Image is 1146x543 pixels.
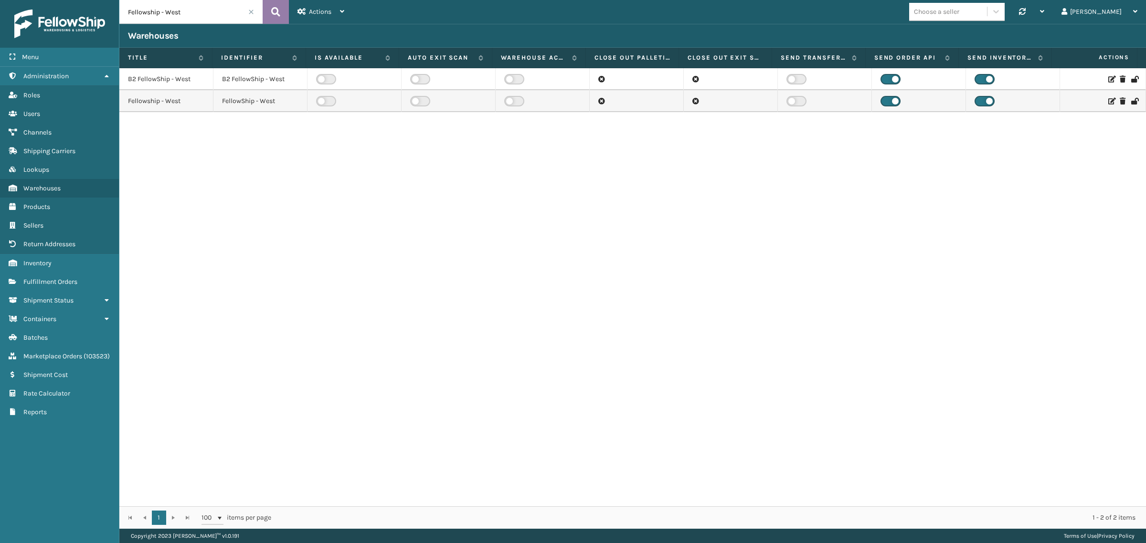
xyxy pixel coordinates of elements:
img: logo [14,10,105,38]
label: Close Out Palletizing [594,53,670,62]
span: Inventory [23,259,52,267]
i: Reactivate [1131,98,1137,104]
td: B2 FellowShip - West [119,68,213,90]
label: Title [128,53,194,62]
label: Identifier [221,53,287,62]
span: Roles [23,91,40,99]
div: Choose a seller [914,7,959,17]
a: Terms of Use [1064,533,1097,539]
span: Shipment Cost [23,371,68,379]
i: Edit [1108,76,1114,83]
span: items per page [202,511,271,525]
span: Sellers [23,221,43,230]
span: Warehouses [23,184,61,192]
span: ( 103523 ) [84,352,110,360]
span: Fulfillment Orders [23,278,77,286]
span: Marketplace Orders [23,352,82,360]
td: FellowShip - West [213,90,308,112]
span: Users [23,110,40,118]
span: Menu [22,53,39,61]
span: Administration [23,72,69,80]
label: Send Transfer API [781,53,847,62]
span: Shipping Carriers [23,147,75,155]
i: Edit [1108,98,1114,104]
label: Close Out Exit Scan [688,53,763,62]
label: Warehouse accepting return labels [501,53,567,62]
span: Reports [23,408,47,416]
td: Fellowship - West [119,90,213,112]
span: Products [23,203,50,211]
p: Copyright 2023 [PERSON_NAME]™ v 1.0.191 [131,529,239,543]
div: 1 - 2 of 2 items [285,513,1135,522]
span: Lookups [23,166,49,174]
span: Return Addresses [23,240,75,248]
label: Auto Exit Scan [408,53,474,62]
label: Is Available [315,53,381,62]
span: Shipment Status [23,296,74,304]
span: Batches [23,334,48,342]
a: Privacy Policy [1098,533,1135,539]
label: Send Order API [874,53,940,62]
i: Delete [1120,76,1125,83]
i: Delete [1120,98,1125,104]
h3: Warehouses [128,30,178,42]
i: Reactivate [1131,76,1137,83]
div: | [1064,529,1135,543]
span: Actions [309,8,331,16]
span: Actions [1055,50,1135,65]
span: Rate Calculator [23,389,70,397]
span: Channels [23,128,52,136]
label: Send Inventory API [967,53,1033,62]
span: 100 [202,513,216,522]
span: Containers [23,315,56,323]
a: 1 [152,511,166,525]
td: B2 FellowShip - West [213,68,308,90]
